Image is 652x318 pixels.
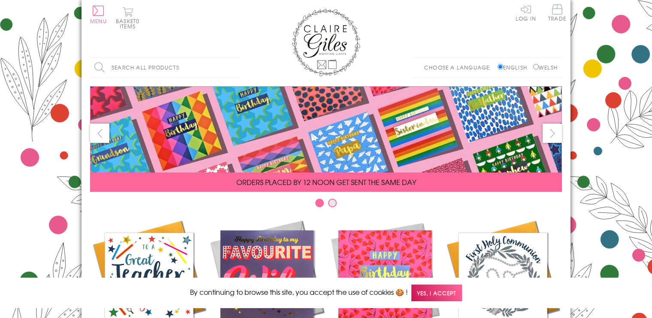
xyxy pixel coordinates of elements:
[236,177,416,187] span: ORDERS PLACED BY 12 NOON GET SENT THE SAME DAY
[533,64,539,70] input: Welsh
[120,17,139,30] span: 0 items
[548,4,566,21] span: Trade
[548,4,566,23] a: Trade
[116,7,139,29] button: Basket0 items
[498,64,503,70] input: English
[90,6,107,24] button: Menu
[424,64,496,71] p: Choose a language:
[533,64,558,71] label: Welsh
[90,58,240,77] input: Search all products
[292,9,360,76] img: Claire Giles Greetings Cards
[543,124,562,143] button: next
[315,199,324,207] button: Carousel Page 1 (Current Slide)
[498,64,531,71] label: English
[232,58,240,77] input: Search
[90,124,109,143] button: prev
[411,285,462,301] span: Yes, I accept
[90,17,107,25] span: Menu
[516,4,536,21] a: Log In
[328,199,337,207] button: Carousel Page 2
[90,198,562,212] div: Carousel Pagination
